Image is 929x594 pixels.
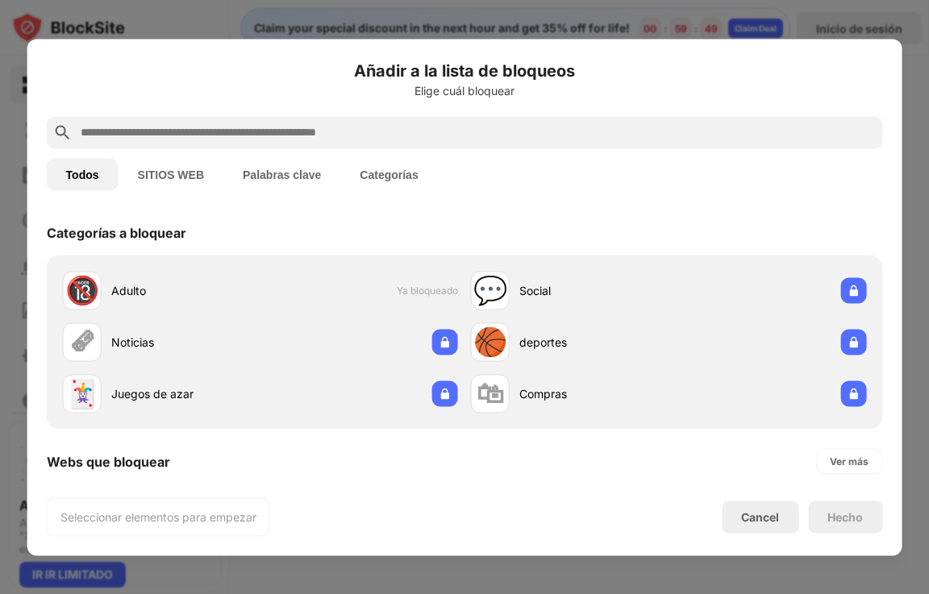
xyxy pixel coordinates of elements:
[111,282,260,299] div: Adulto
[65,274,99,307] div: 🔞
[53,123,73,142] img: search.svg
[111,334,260,351] div: Noticias
[827,510,863,523] div: Hecho
[69,326,96,359] div: 🗞
[47,58,883,82] h6: Añadir a la lista de bloqueos
[47,84,883,97] div: Elige cuál bloquear
[119,158,223,190] button: SITIOS WEB
[397,285,458,297] span: Ya bloqueado
[60,509,256,525] div: Seleccionar elementos para empezar
[47,158,119,190] button: Todos
[477,377,504,410] div: 🛍
[47,224,186,240] div: Categorías a bloquear
[741,510,779,524] div: Cancel
[340,158,437,190] button: Categorías
[830,453,869,469] div: Ver más
[519,385,669,402] div: Compras
[111,385,260,402] div: Juegos de azar
[519,282,669,299] div: Social
[47,453,170,469] div: Webs que bloquear
[65,377,99,410] div: 🃏
[519,334,669,351] div: deportes
[223,158,340,190] button: Palabras clave
[473,274,507,307] div: 💬
[473,326,507,359] div: 🏀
